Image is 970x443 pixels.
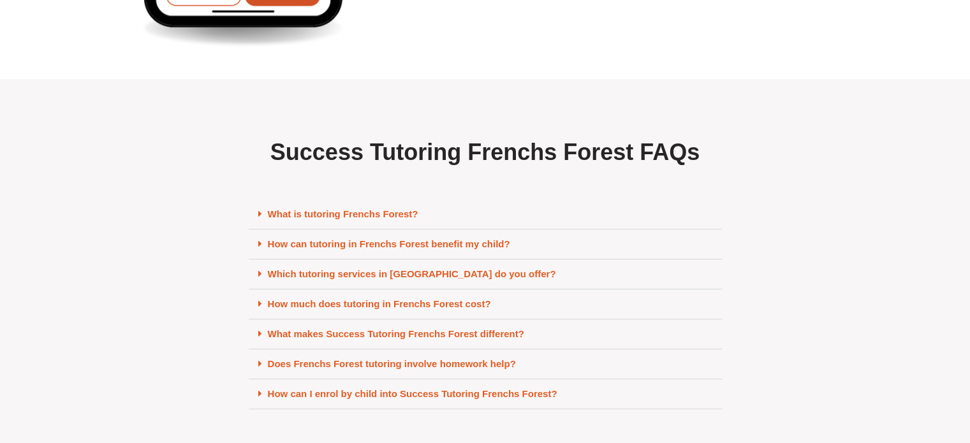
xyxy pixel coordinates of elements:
[268,238,510,249] a: How can tutoring in Frenchs Forest benefit my child?
[268,268,556,279] a: Which tutoring services in [GEOGRAPHIC_DATA] do you offer?
[268,388,557,399] a: How can I enrol by child into Success Tutoring Frenchs Forest?
[758,300,970,443] iframe: Chat Widget
[249,259,722,289] div: Which tutoring services in [GEOGRAPHIC_DATA] do you offer?
[268,298,491,309] a: How much does tutoring in Frenchs Forest cost?
[249,200,722,229] div: What is tutoring Frenchs Forest?
[249,319,722,349] div: What makes Success Tutoring Frenchs Forest different?
[249,229,722,259] div: How can tutoring in Frenchs Forest benefit my child?
[268,328,524,339] a: What makes Success Tutoring Frenchs Forest different?
[268,208,418,219] a: What is tutoring Frenchs Forest?
[249,379,722,409] div: How can I enrol by child into Success Tutoring Frenchs Forest?
[249,349,722,379] div: Does Frenchs Forest tutoring involve homework help?
[249,138,722,168] h2: Success Tutoring Frenchs Forest FAQs
[268,358,516,369] a: Does Frenchs Forest tutoring involve homework help?
[249,289,722,319] div: How much does tutoring in Frenchs Forest cost?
